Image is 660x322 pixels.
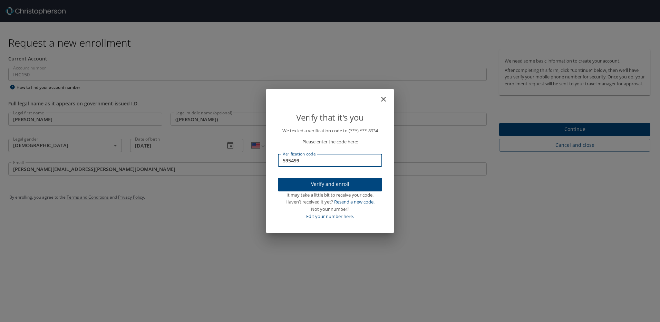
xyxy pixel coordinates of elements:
div: Not your number? [278,206,382,213]
a: Edit your number here. [306,213,354,219]
div: It may take a little bit to receive your code. [278,191,382,199]
p: Please enter the code here: [278,138,382,145]
button: Verify and enroll [278,178,382,191]
p: Verify that it's you [278,111,382,124]
p: We texted a verification code to (***) ***- 8934 [278,127,382,134]
div: Haven’t received it yet? [278,198,382,206]
button: close [383,92,391,100]
a: Resend a new code. [334,199,375,205]
span: Verify and enroll [283,180,377,189]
